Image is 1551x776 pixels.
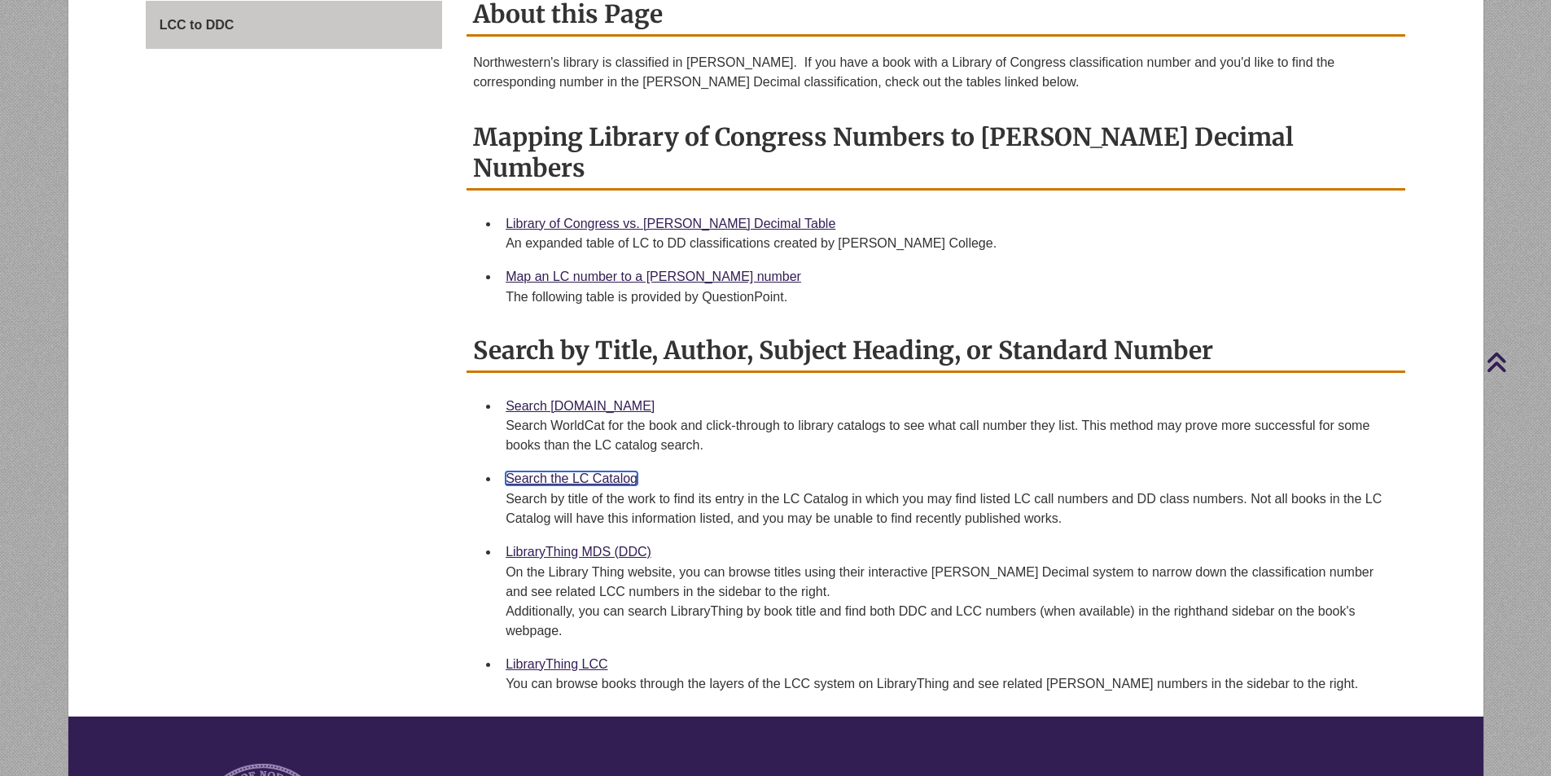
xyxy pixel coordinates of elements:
[506,471,637,485] a: Search the LC Catalog
[146,1,442,50] a: LCC to DDC
[473,53,1399,92] p: Northwestern's library is classified in [PERSON_NAME]. If you have a book with a Library of Congr...
[506,287,1392,307] div: The following table is provided by QuestionPoint.
[506,563,1392,641] div: On the Library Thing website, you can browse titles using their interactive [PERSON_NAME] Decimal...
[467,116,1405,191] h2: Mapping Library of Congress Numbers to [PERSON_NAME] Decimal Numbers
[506,657,607,671] a: LibraryThing LCC
[160,18,234,32] span: LCC to DDC
[506,399,655,413] a: Search [DOMAIN_NAME]
[506,217,835,230] a: Library of Congress vs. [PERSON_NAME] Decimal Table
[467,330,1405,373] h2: Search by Title, Author, Subject Heading, or Standard Number
[506,674,1392,694] div: You can browse books through the layers of the LCC system on LibraryThing and see related [PERSON...
[1486,351,1547,373] a: Back to Top
[506,489,1392,528] div: Search by title of the work to find its entry in the LC Catalog in which you may find listed LC c...
[506,545,651,559] a: LibraryThing MDS (DDC)
[506,416,1392,455] div: Search WorldCat for the book and click-through to library catalogs to see what call number they l...
[506,234,1392,253] div: An expanded table of LC to DD classifications created by [PERSON_NAME] College.
[506,270,801,283] a: Map an LC number to a [PERSON_NAME] number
